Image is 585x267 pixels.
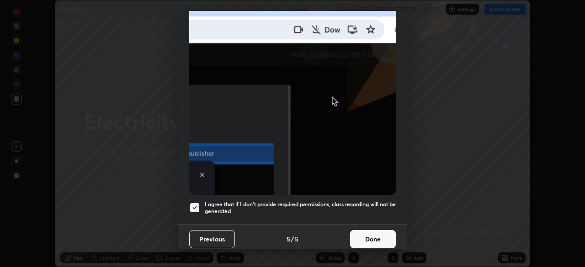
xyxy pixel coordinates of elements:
[189,230,235,248] button: Previous
[291,234,294,244] h4: /
[295,234,298,244] h4: 5
[350,230,396,248] button: Done
[205,201,396,215] h5: I agree that if I don't provide required permissions, class recording will not be generated
[287,234,290,244] h4: 5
